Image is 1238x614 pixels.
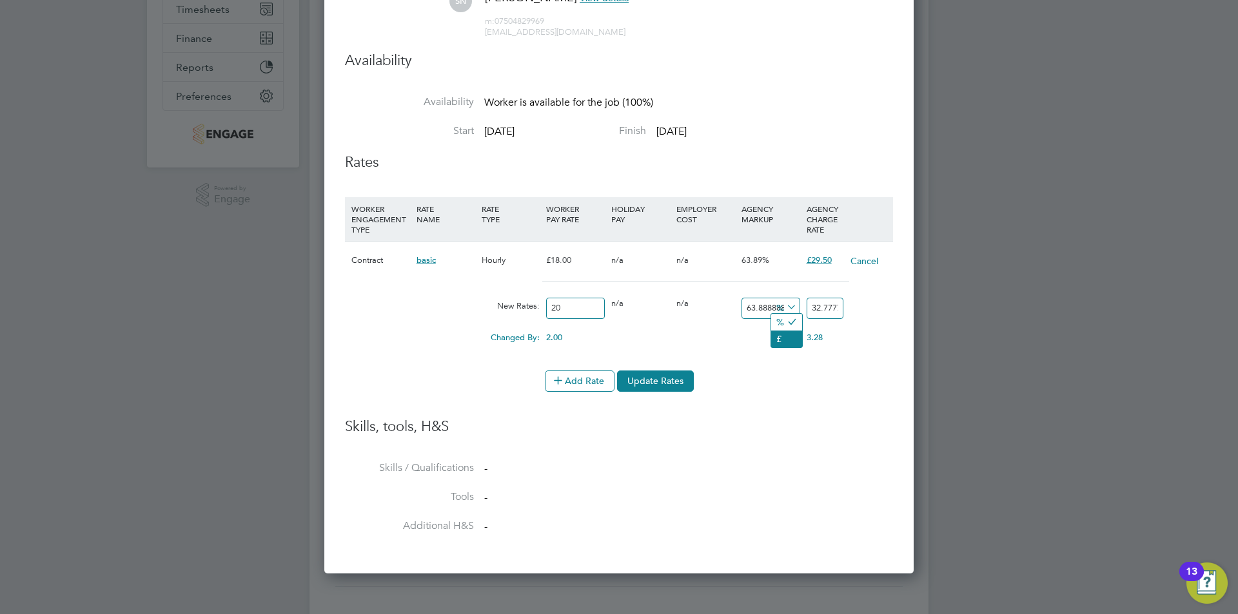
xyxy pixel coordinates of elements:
[543,197,608,231] div: WORKER PAY RATE
[617,370,694,391] button: Update Rates
[676,254,689,265] span: n/a
[807,332,823,343] span: 3.28
[545,370,614,391] button: Add Rate
[484,462,487,475] span: -
[807,254,832,265] span: £29.50
[803,197,847,241] div: AGENCY CHARGE RATE
[676,298,689,309] span: n/a
[850,254,879,267] button: Cancel
[772,300,798,314] span: %
[485,26,625,37] span: [EMAIL_ADDRESS][DOMAIN_NAME]
[485,15,495,26] span: m:
[345,490,474,504] label: Tools
[656,125,687,138] span: [DATE]
[742,254,769,265] span: 63.89%
[543,242,608,279] div: £18.00
[611,254,624,265] span: n/a
[1186,571,1197,588] div: 13
[608,197,673,231] div: HOLIDAY PAY
[348,325,543,350] div: Changed By:
[478,294,544,318] div: New Rates:
[345,153,893,172] h3: Rates
[484,520,487,533] span: -
[517,124,646,138] label: Finish
[345,52,893,70] h3: Availability
[771,331,802,347] li: £
[546,332,562,343] span: 2.00
[484,125,515,138] span: [DATE]
[348,197,413,241] div: WORKER ENGAGEMENT TYPE
[478,242,544,279] div: Hourly
[345,417,893,436] h3: Skills, tools, H&S
[345,95,474,109] label: Availability
[738,197,803,231] div: AGENCY MARKUP
[484,491,487,504] span: -
[345,519,474,533] label: Additional H&S
[413,197,478,231] div: RATE NAME
[348,242,413,279] div: Contract
[417,254,436,265] span: basic
[485,15,544,26] span: 07504829969
[771,314,802,331] li: %
[478,197,544,231] div: RATE TYPE
[611,298,624,309] span: n/a
[345,124,474,138] label: Start
[345,461,474,475] label: Skills / Qualifications
[484,96,653,109] span: Worker is available for the job (100%)
[1186,562,1228,604] button: Open Resource Center, 13 new notifications
[673,197,738,231] div: EMPLOYER COST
